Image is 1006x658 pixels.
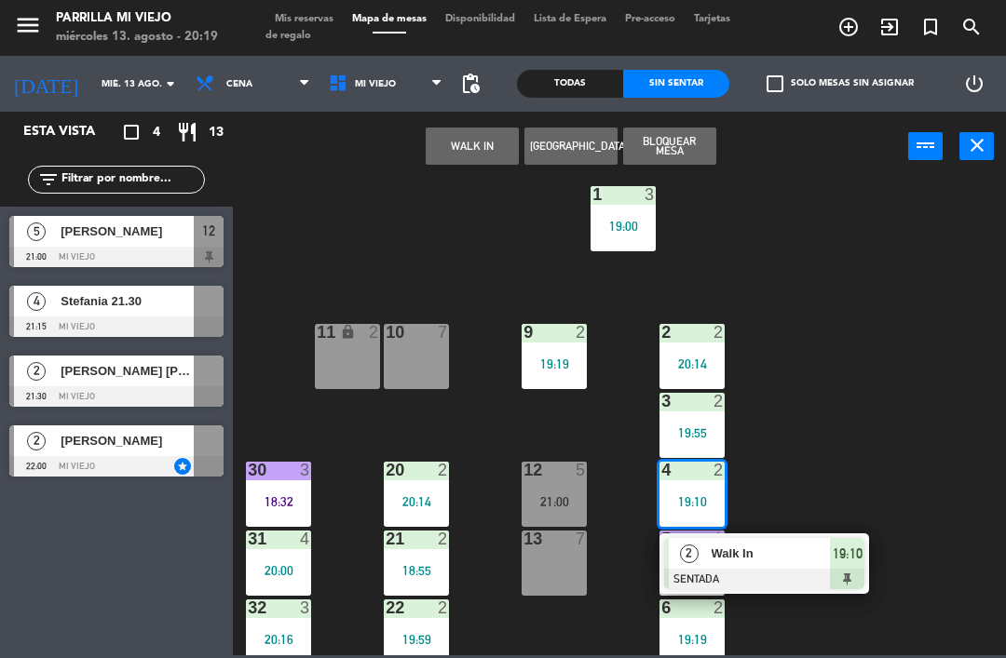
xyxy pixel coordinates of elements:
[951,11,992,43] span: BUSCAR
[153,122,160,143] span: 4
[616,14,685,24] span: Pre-acceso
[908,132,943,160] button: power_input
[61,291,194,311] span: Stefania 21.30
[386,599,387,616] div: 22
[869,11,910,43] span: WALK IN
[661,324,662,341] div: 2
[120,121,143,143] i: crop_square
[384,495,449,508] div: 20:14
[659,495,725,508] div: 19:10
[591,220,656,233] div: 19:00
[248,462,249,478] div: 30
[523,462,524,478] div: 12
[14,11,42,39] i: menu
[355,79,396,89] span: Mi viejo
[246,633,311,646] div: 20:16
[27,432,46,450] span: 2
[317,324,318,341] div: 11
[661,393,662,410] div: 3
[340,324,356,340] i: lock
[915,134,937,156] i: power_input
[714,393,725,410] div: 2
[714,462,725,478] div: 2
[522,357,587,370] div: 19:19
[438,462,449,478] div: 2
[300,462,311,478] div: 3
[833,543,863,565] span: 19:10
[659,633,725,646] div: 19:19
[209,122,224,143] span: 13
[661,599,662,616] div: 6
[712,544,831,563] span: Walk In
[438,530,449,547] div: 2
[226,79,252,89] span: Cena
[966,134,988,156] i: close
[576,530,587,547] div: 7
[767,75,914,92] label: Solo mesas sin asignar
[426,128,519,165] button: WALK IN
[265,14,343,24] span: Mis reservas
[459,73,482,95] span: pending_actions
[714,599,725,616] div: 2
[524,14,616,24] span: Lista de Espera
[176,121,198,143] i: restaurant
[576,462,587,478] div: 5
[714,324,725,341] div: 2
[60,169,204,190] input: Filtrar por nombre...
[384,633,449,646] div: 19:59
[61,431,194,450] span: [PERSON_NAME]
[343,14,436,24] span: Mapa de mesas
[592,186,593,203] div: 1
[661,530,662,547] div: 5
[438,324,449,341] div: 7
[522,495,587,508] div: 21:00
[56,28,218,47] div: miércoles 13. agosto - 20:19
[9,121,134,143] div: Esta vista
[523,530,524,547] div: 13
[27,222,46,241] span: 5
[878,16,901,38] i: exit_to_app
[61,222,194,241] span: [PERSON_NAME]
[661,462,662,478] div: 4
[963,73,986,95] i: power_settings_new
[680,544,699,563] span: 2
[517,70,623,98] div: Todas
[246,495,311,508] div: 18:32
[714,530,725,547] div: 1
[386,462,387,478] div: 20
[386,530,387,547] div: 21
[159,73,182,95] i: arrow_drop_down
[248,530,249,547] div: 31
[300,530,311,547] div: 4
[202,220,215,242] span: 12
[828,11,869,43] span: RESERVAR MESA
[837,16,860,38] i: add_circle_outline
[910,11,951,43] span: Reserva especial
[659,357,725,370] div: 20:14
[959,132,994,160] button: close
[576,324,587,341] div: 2
[645,186,656,203] div: 3
[369,324,380,341] div: 2
[524,128,618,165] button: [GEOGRAPHIC_DATA]
[27,292,46,311] span: 4
[623,128,716,165] button: Bloquear Mesa
[56,9,218,28] div: Parrilla Mi Viejo
[246,564,311,577] div: 20:00
[960,16,983,38] i: search
[659,426,725,439] div: 19:55
[61,361,194,381] span: [PERSON_NAME] [PERSON_NAME]
[248,599,249,616] div: 32
[384,564,449,577] div: 18:55
[14,11,42,46] button: menu
[27,362,46,381] span: 2
[523,324,524,341] div: 9
[623,70,729,98] div: Sin sentar
[767,75,783,92] span: check_box_outline_blank
[919,16,942,38] i: turned_in_not
[438,599,449,616] div: 2
[37,168,60,191] i: filter_list
[436,14,524,24] span: Disponibilidad
[300,599,311,616] div: 3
